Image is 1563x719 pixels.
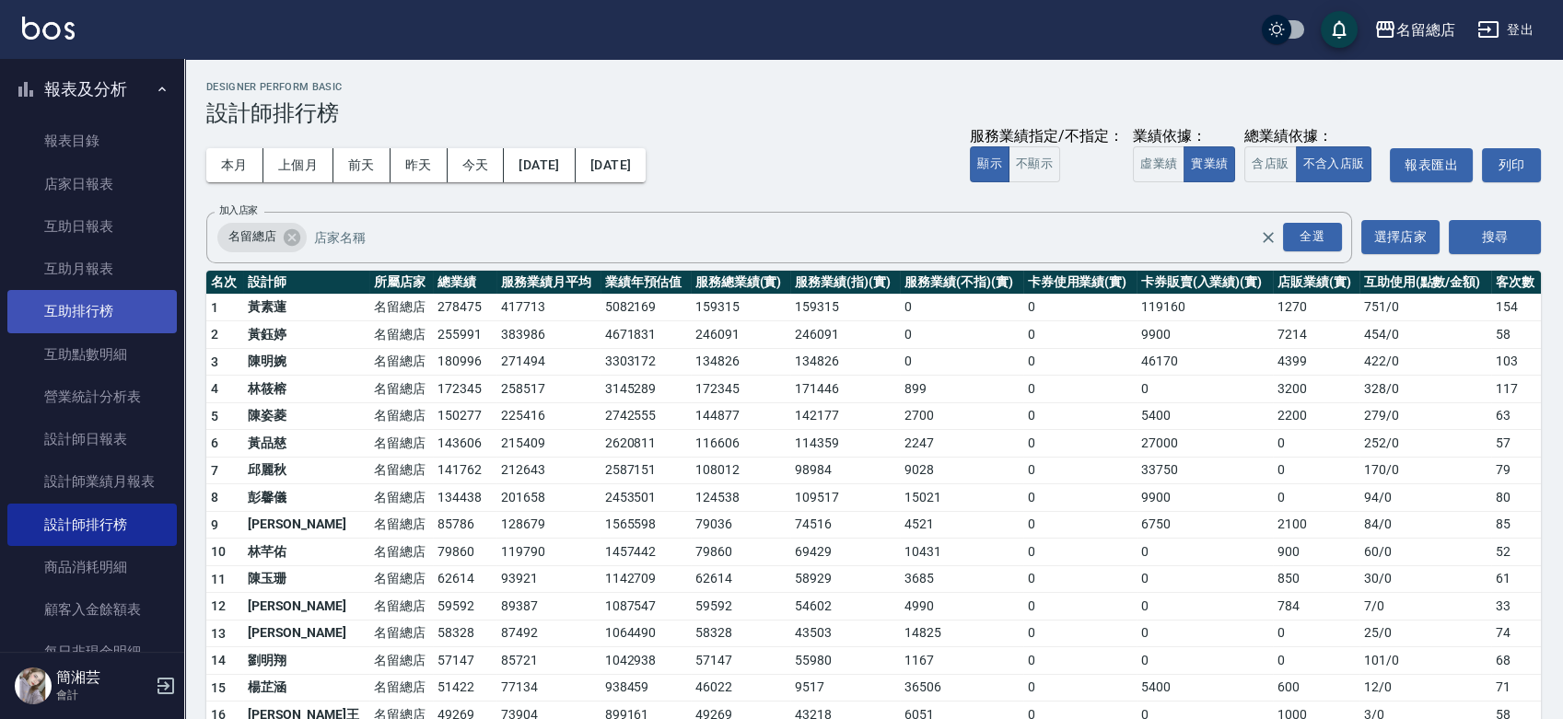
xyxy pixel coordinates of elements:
[433,457,496,484] td: 141762
[601,647,691,675] td: 1042938
[369,511,433,539] td: 名留總店
[1273,271,1359,295] th: 店販業績(實)
[243,565,370,593] td: 陳玉珊
[1491,620,1541,647] td: 74
[1023,674,1137,702] td: 0
[790,565,900,593] td: 58929
[211,381,218,396] span: 4
[1359,539,1491,566] td: 60 / 0
[243,294,370,321] td: 黃素蓮
[601,294,691,321] td: 5082169
[1023,294,1137,321] td: 0
[496,457,601,484] td: 212643
[211,490,218,504] span: 8
[1491,457,1541,484] td: 79
[691,321,791,349] td: 246091
[1273,402,1359,430] td: 2200
[1133,146,1184,182] button: 虛業績
[1449,220,1541,254] button: 搜尋
[211,409,218,423] span: 5
[7,504,177,546] a: 設計師排行榜
[1137,402,1273,430] td: 5400
[1023,484,1137,512] td: 0
[496,348,601,376] td: 271494
[219,203,258,217] label: 加入店家
[211,327,218,342] span: 2
[243,593,370,620] td: [PERSON_NAME]
[15,667,52,704] img: Person
[211,653,227,667] span: 14
[1359,430,1491,458] td: 252 / 0
[1023,402,1137,430] td: 0
[1023,348,1137,376] td: 0
[900,376,1022,403] td: 899
[691,647,791,675] td: 57147
[7,588,177,631] a: 顧客入金餘額表
[601,457,691,484] td: 2587151
[369,430,433,458] td: 名留總店
[496,539,601,566] td: 119790
[496,376,601,403] td: 258517
[691,511,791,539] td: 79036
[1137,430,1273,458] td: 27000
[369,402,433,430] td: 名留總店
[691,294,791,321] td: 159315
[496,647,601,675] td: 85721
[7,333,177,376] a: 互助點數明細
[691,376,791,403] td: 172345
[433,376,496,403] td: 172345
[217,223,307,252] div: 名留總店
[1273,457,1359,484] td: 0
[369,620,433,647] td: 名留總店
[601,376,691,403] td: 3145289
[369,484,433,512] td: 名留總店
[1359,484,1491,512] td: 94 / 0
[369,674,433,702] td: 名留總店
[243,376,370,403] td: 林筱榕
[601,348,691,376] td: 3303172
[1359,294,1491,321] td: 751 / 0
[433,674,496,702] td: 51422
[900,294,1022,321] td: 0
[1133,127,1235,146] div: 業績依據：
[1359,402,1491,430] td: 279 / 0
[970,146,1009,182] button: 顯示
[790,539,900,566] td: 69429
[900,511,1022,539] td: 4521
[496,593,601,620] td: 89387
[900,430,1022,458] td: 2247
[790,321,900,349] td: 246091
[211,435,218,450] span: 6
[369,457,433,484] td: 名留總店
[1023,511,1137,539] td: 0
[1137,376,1273,403] td: 0
[211,300,218,315] span: 1
[691,402,791,430] td: 144877
[576,148,646,182] button: [DATE]
[433,593,496,620] td: 59592
[1396,18,1455,41] div: 名留總店
[243,647,370,675] td: 劉明翔
[243,511,370,539] td: [PERSON_NAME]
[1491,294,1541,321] td: 154
[369,294,433,321] td: 名留總店
[1390,148,1473,182] button: 報表匯出
[601,402,691,430] td: 2742555
[211,354,218,369] span: 3
[433,620,496,647] td: 58328
[243,321,370,349] td: 黃鈺婷
[900,271,1022,295] th: 服務業績(不指)(實)
[243,484,370,512] td: 彭馨儀
[691,430,791,458] td: 116606
[900,647,1022,675] td: 1167
[496,484,601,512] td: 201658
[211,598,227,613] span: 12
[970,127,1124,146] div: 服務業績指定/不指定：
[1491,376,1541,403] td: 117
[1137,647,1273,675] td: 0
[243,539,370,566] td: 林芊佑
[691,539,791,566] td: 79860
[1137,593,1273,620] td: 0
[206,271,243,295] th: 名次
